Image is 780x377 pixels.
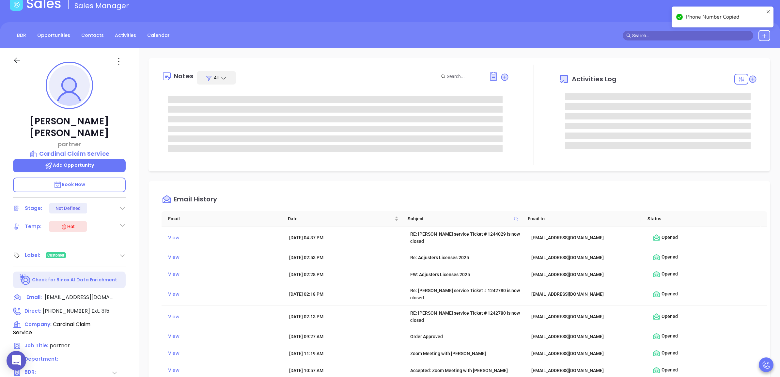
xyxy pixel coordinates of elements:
[162,211,281,227] th: Email
[214,74,219,81] span: All
[20,274,31,286] img: Ai-Enrich-DaqCidB-.svg
[32,276,117,283] p: Check for Binox AI Data Enrichment
[77,30,108,41] a: Contacts
[531,350,643,357] div: [EMAIL_ADDRESS][DOMAIN_NAME]
[289,291,401,298] div: [DATE] 02:18 PM
[13,30,30,41] a: BDR
[410,333,522,340] div: Order Approved
[61,223,75,230] div: Hot
[168,349,280,358] div: View
[652,332,764,340] div: Opened
[174,196,217,205] div: Email History
[47,252,65,259] span: Customer
[410,350,522,357] div: Zoom Meeting with [PERSON_NAME]
[652,234,764,242] div: Opened
[652,313,764,321] div: Opened
[632,32,750,39] input: Search…
[531,333,643,340] div: [EMAIL_ADDRESS][DOMAIN_NAME]
[168,270,280,279] div: View
[74,1,129,11] span: Sales Manager
[168,290,280,299] div: View
[641,211,761,227] th: Status
[168,332,280,341] div: View
[531,271,643,278] div: [EMAIL_ADDRESS][DOMAIN_NAME]
[143,30,174,41] a: Calendar
[289,254,401,261] div: [DATE] 02:53 PM
[652,366,764,374] div: Opened
[25,203,42,213] div: Stage:
[168,366,280,375] div: View
[24,369,58,377] span: BDR:
[281,211,401,227] th: Date
[55,203,81,213] div: Not Defined
[652,349,764,357] div: Opened
[531,291,643,298] div: [EMAIL_ADDRESS][DOMAIN_NAME]
[408,215,511,222] span: Subject
[289,234,401,241] div: [DATE] 04:37 PM
[410,309,522,324] div: RE: [PERSON_NAME] service Ticket # 1242780 is now closed
[13,116,126,139] p: [PERSON_NAME] [PERSON_NAME]
[410,367,522,374] div: Accepted: Zoom Meeting with [PERSON_NAME]
[25,250,40,260] div: Label:
[24,321,52,328] span: Company:
[26,293,42,302] span: Email:
[521,211,641,227] th: Email to
[168,233,280,242] div: View
[24,355,58,362] span: Department:
[13,149,126,158] a: Cardinal Claim Service
[90,307,109,315] span: Ext. 315
[45,162,94,168] span: Add Opportunity
[168,312,280,321] div: View
[174,73,194,79] div: Notes
[531,367,643,374] div: [EMAIL_ADDRESS][DOMAIN_NAME]
[13,321,90,336] span: Cardinal Claim Service
[652,290,764,298] div: Opened
[626,33,631,38] span: search
[49,65,90,106] img: profile-user
[168,253,280,262] div: View
[24,307,41,314] span: Direct :
[531,313,643,320] div: [EMAIL_ADDRESS][DOMAIN_NAME]
[289,271,401,278] div: [DATE] 02:28 PM
[686,13,764,21] div: Phone Number Copied
[111,30,140,41] a: Activities
[50,342,70,349] span: partner
[289,367,401,374] div: [DATE] 10:57 AM
[447,73,481,80] input: Search...
[652,270,764,278] div: Opened
[24,342,48,349] span: Job Title:
[289,313,401,320] div: [DATE] 02:13 PM
[54,181,86,188] span: Book Now
[289,350,401,357] div: [DATE] 11:19 AM
[410,230,522,245] div: RE: [PERSON_NAME] service Ticket # 1244029 is now closed
[410,271,522,278] div: FW: Adjusters Licenses 2025
[45,293,113,301] span: [EMAIL_ADDRESS][DOMAIN_NAME]
[43,307,90,315] span: [PHONE_NUMBER]
[410,254,522,261] div: Re: Adjusters Licenses 2025
[288,215,393,222] span: Date
[572,76,616,82] span: Activities Log
[25,222,42,231] div: Temp:
[13,140,126,149] p: partner
[289,333,401,340] div: [DATE] 09:27 AM
[531,234,643,241] div: [EMAIL_ADDRESS][DOMAIN_NAME]
[652,253,764,261] div: Opened
[531,254,643,261] div: [EMAIL_ADDRESS][DOMAIN_NAME]
[33,30,74,41] a: Opportunities
[410,287,522,301] div: Re: [PERSON_NAME] service Ticket # 1242780 is now closed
